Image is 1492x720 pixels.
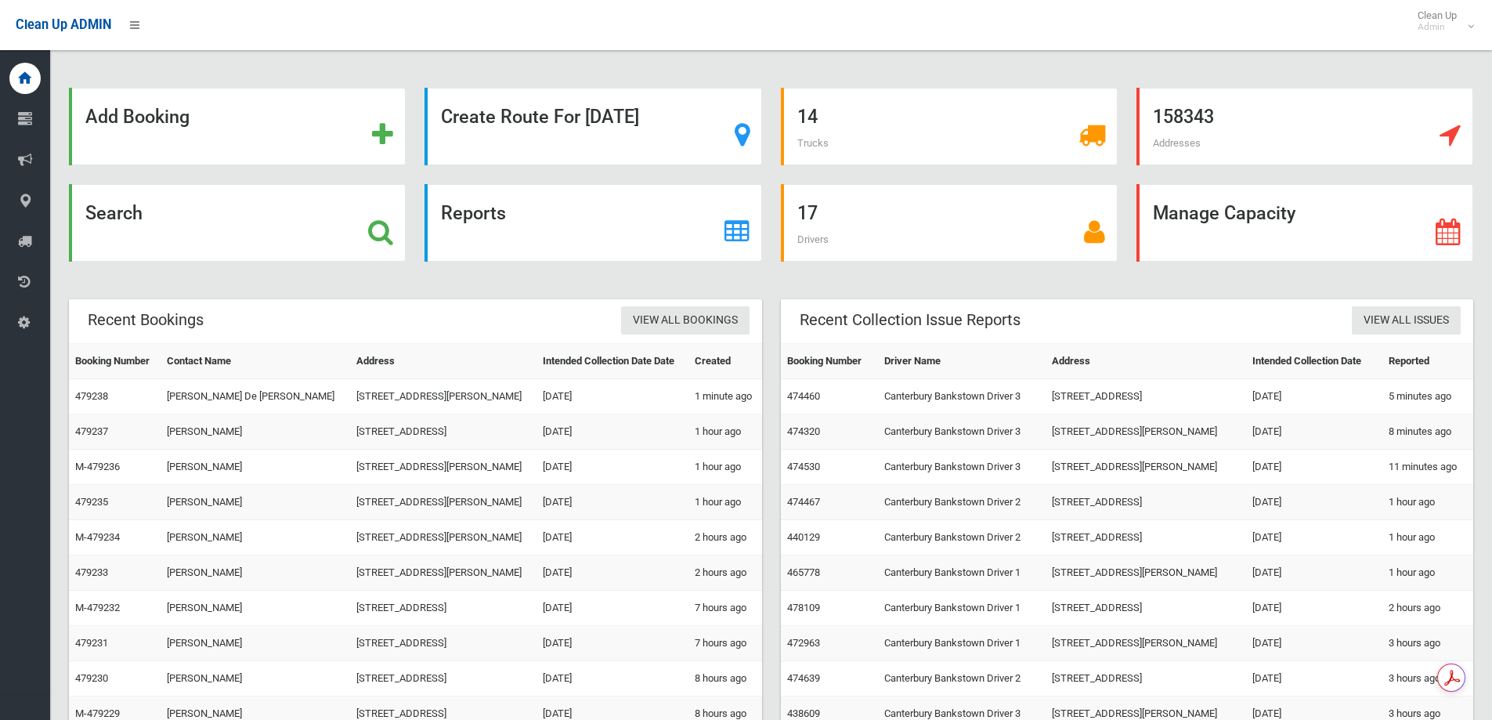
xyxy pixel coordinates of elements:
a: M-479232 [75,602,120,613]
td: 5 minutes ago [1382,379,1473,414]
strong: Create Route For [DATE] [441,106,639,128]
td: [STREET_ADDRESS][PERSON_NAME] [1046,626,1245,661]
th: Created [688,344,762,379]
td: [DATE] [1246,661,1382,696]
td: [STREET_ADDRESS][PERSON_NAME] [1046,450,1245,485]
td: [DATE] [1246,555,1382,591]
td: [STREET_ADDRESS] [1046,379,1245,414]
td: 8 hours ago [688,661,762,696]
td: 1 minute ago [688,379,762,414]
td: 1 hour ago [1382,520,1473,555]
td: 1 hour ago [688,485,762,520]
td: 8 minutes ago [1382,414,1473,450]
a: 474530 [787,461,820,472]
td: [DATE] [536,661,688,696]
td: 2 hours ago [1382,591,1473,626]
td: 1 hour ago [1382,485,1473,520]
a: M-479236 [75,461,120,472]
th: Booking Number [781,344,879,379]
td: [PERSON_NAME] [161,450,350,485]
td: Canterbury Bankstown Driver 2 [878,661,1046,696]
strong: 17 [797,202,818,224]
td: 2 hours ago [688,555,762,591]
td: [STREET_ADDRESS][PERSON_NAME] [350,555,537,591]
a: 479237 [75,425,108,437]
td: Canterbury Bankstown Driver 3 [878,379,1046,414]
td: [DATE] [536,450,688,485]
a: 478109 [787,602,820,613]
a: 479235 [75,496,108,508]
td: [PERSON_NAME] De [PERSON_NAME] [161,379,350,414]
a: 474460 [787,390,820,402]
a: 474320 [787,425,820,437]
td: [DATE] [1246,414,1382,450]
td: [PERSON_NAME] [161,591,350,626]
td: [DATE] [536,626,688,661]
a: 479233 [75,566,108,578]
td: Canterbury Bankstown Driver 1 [878,591,1046,626]
td: [STREET_ADDRESS][PERSON_NAME] [1046,555,1245,591]
td: [STREET_ADDRESS][PERSON_NAME] [350,520,537,555]
header: Recent Bookings [69,305,222,335]
td: 1 hour ago [688,450,762,485]
td: [STREET_ADDRESS] [1046,591,1245,626]
a: M-479229 [75,707,120,719]
td: Canterbury Bankstown Driver 2 [878,485,1046,520]
td: [STREET_ADDRESS][PERSON_NAME] [350,485,537,520]
th: Driver Name [878,344,1046,379]
td: [PERSON_NAME] [161,520,350,555]
a: Manage Capacity [1136,184,1473,262]
a: View All Bookings [621,306,750,335]
td: 11 minutes ago [1382,450,1473,485]
td: Canterbury Bankstown Driver 2 [878,520,1046,555]
th: Address [350,344,537,379]
td: Canterbury Bankstown Driver 3 [878,414,1046,450]
td: 7 hours ago [688,591,762,626]
span: Addresses [1153,137,1201,149]
td: [STREET_ADDRESS][PERSON_NAME] [1046,414,1245,450]
td: [DATE] [536,379,688,414]
th: Contact Name [161,344,350,379]
td: [STREET_ADDRESS] [1046,661,1245,696]
a: 479231 [75,637,108,649]
span: Clean Up [1410,9,1472,33]
a: 474639 [787,672,820,684]
td: 1 hour ago [1382,555,1473,591]
td: [DATE] [536,414,688,450]
a: Search [69,184,406,262]
strong: Search [85,202,143,224]
a: 440129 [787,531,820,543]
td: [DATE] [1246,485,1382,520]
span: Trucks [797,137,829,149]
a: 158343 Addresses [1136,88,1473,165]
strong: Reports [441,202,506,224]
td: [PERSON_NAME] [161,414,350,450]
td: 3 hours ago [1382,626,1473,661]
strong: 14 [797,106,818,128]
a: 474467 [787,496,820,508]
td: [DATE] [536,591,688,626]
a: 438609 [787,707,820,719]
a: 479238 [75,390,108,402]
a: View All Issues [1352,306,1461,335]
td: [STREET_ADDRESS] [350,414,537,450]
strong: Add Booking [85,106,190,128]
td: [DATE] [536,520,688,555]
td: [DATE] [1246,379,1382,414]
td: [STREET_ADDRESS] [1046,520,1245,555]
a: 479230 [75,672,108,684]
a: Create Route For [DATE] [424,88,761,165]
td: [DATE] [536,555,688,591]
a: Add Booking [69,88,406,165]
td: 1 hour ago [688,414,762,450]
td: [STREET_ADDRESS] [350,661,537,696]
span: Drivers [797,233,829,245]
td: [STREET_ADDRESS][PERSON_NAME] [350,450,537,485]
td: [DATE] [1246,520,1382,555]
td: [PERSON_NAME] [161,485,350,520]
td: [DATE] [1246,591,1382,626]
td: Canterbury Bankstown Driver 3 [878,450,1046,485]
small: Admin [1418,21,1457,33]
td: [DATE] [536,485,688,520]
td: Canterbury Bankstown Driver 1 [878,555,1046,591]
